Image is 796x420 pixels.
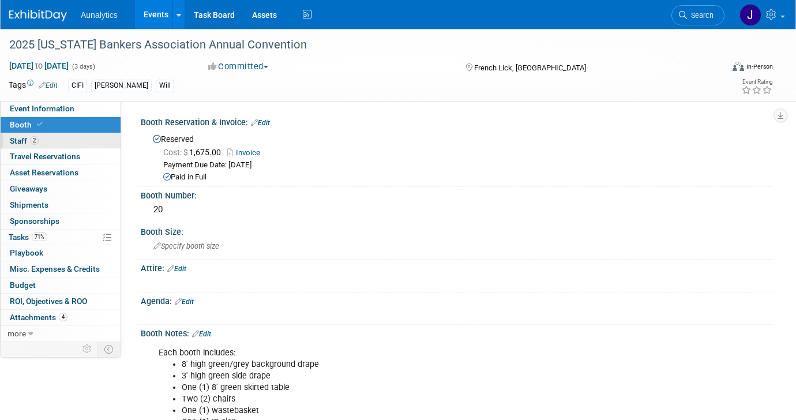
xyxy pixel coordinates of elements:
[91,80,152,92] div: [PERSON_NAME]
[10,168,78,177] span: Asset Reservations
[741,79,772,85] div: Event Rating
[149,130,764,183] div: Reserved
[1,101,121,117] a: Event Information
[1,213,121,229] a: Sponsorships
[10,264,100,273] span: Misc. Expenses & Credits
[153,242,219,250] span: Specify booth size
[1,310,121,325] a: Attachments4
[739,4,761,26] img: Julie Grisanti-Cieslak
[68,80,87,92] div: CIFI
[733,62,744,71] img: Format-Inperson.png
[746,62,773,71] div: In-Person
[39,81,58,89] a: Edit
[1,197,121,213] a: Shipments
[182,405,643,417] li: One (1) wastebasket
[1,294,121,309] a: ROI, Objectives & ROO
[687,11,714,20] span: Search
[163,160,764,171] div: Payment Due Date: [DATE]
[10,200,48,209] span: Shipments
[1,149,121,164] a: Travel Reservations
[182,359,643,370] li: 8' high green/grey background drape
[77,342,97,357] td: Personalize Event Tab Strip
[175,298,194,306] a: Edit
[10,280,36,290] span: Budget
[141,223,773,238] div: Booth Size:
[10,184,47,193] span: Giveaways
[141,114,773,129] div: Booth Reservation & Invoice:
[97,342,121,357] td: Toggle Event Tabs
[1,326,121,342] a: more
[141,187,773,201] div: Booth Number:
[182,382,643,393] li: One (1) 8' green skirted table
[32,232,47,241] span: 71%
[10,297,87,306] span: ROI, Objectives & ROO
[149,201,764,219] div: 20
[10,104,74,113] span: Event Information
[156,80,174,92] div: Will
[167,265,186,273] a: Edit
[1,165,121,181] a: Asset Reservations
[163,148,226,157] span: 1,675.00
[1,245,121,261] a: Playbook
[9,232,47,242] span: Tasks
[10,313,67,322] span: Attachments
[71,63,95,70] span: (3 days)
[9,61,69,71] span: [DATE] [DATE]
[141,292,773,307] div: Agenda:
[251,119,270,127] a: Edit
[7,329,26,338] span: more
[660,60,773,77] div: Event Format
[5,35,708,55] div: 2025 [US_STATE] Bankers Association Annual Convention
[1,117,121,133] a: Booth
[671,5,724,25] a: Search
[227,148,266,157] a: Invoice
[1,133,121,149] a: Staff2
[163,172,764,183] div: Paid in Full
[9,79,58,92] td: Tags
[10,136,39,145] span: Staff
[141,260,773,275] div: Attire:
[37,121,43,127] i: Booth reservation complete
[141,325,773,340] div: Booth Notes:
[474,63,586,72] span: French Lick, [GEOGRAPHIC_DATA]
[204,61,273,73] button: Committed
[33,61,44,70] span: to
[10,152,80,161] span: Travel Reservations
[30,136,39,145] span: 2
[1,261,121,277] a: Misc. Expenses & Credits
[163,148,189,157] span: Cost: $
[1,181,121,197] a: Giveaways
[182,370,643,382] li: 3' high green side drape
[9,10,67,21] img: ExhibitDay
[10,248,43,257] span: Playbook
[1,230,121,245] a: Tasks71%
[182,393,643,405] li: Two (2) chairs
[10,120,45,129] span: Booth
[59,313,67,321] span: 4
[81,10,118,20] span: Aunalytics
[10,216,59,226] span: Sponsorships
[1,277,121,293] a: Budget
[192,330,211,338] a: Edit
